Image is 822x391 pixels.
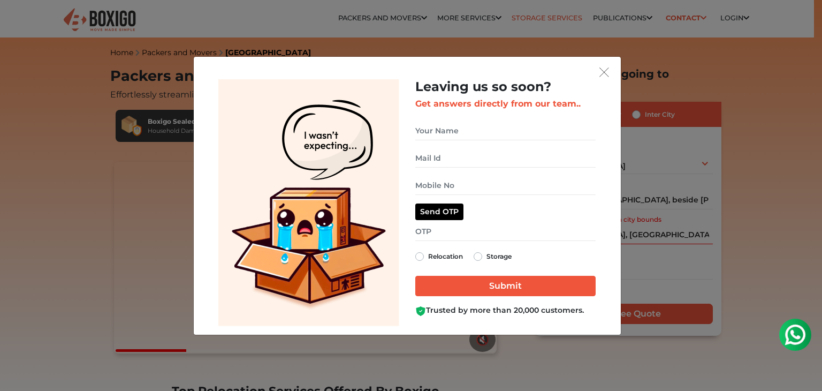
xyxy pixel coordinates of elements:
input: OTP [415,222,596,241]
h3: Get answers directly from our team.. [415,99,596,109]
input: Submit [415,276,596,296]
label: Storage [486,250,512,263]
label: Relocation [428,250,463,263]
input: Mail Id [415,149,596,168]
h2: Leaving us so soon? [415,79,596,95]
input: Your Name [415,122,596,140]
img: Lead Welcome Image [218,79,399,326]
button: Send OTP [415,204,463,220]
div: Trusted by more than 20,000 customers. [415,305,596,316]
input: Mobile No [415,176,596,195]
img: exit [599,67,609,77]
img: Boxigo Customer Shield [415,306,426,317]
img: whatsapp-icon.svg [11,11,32,32]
